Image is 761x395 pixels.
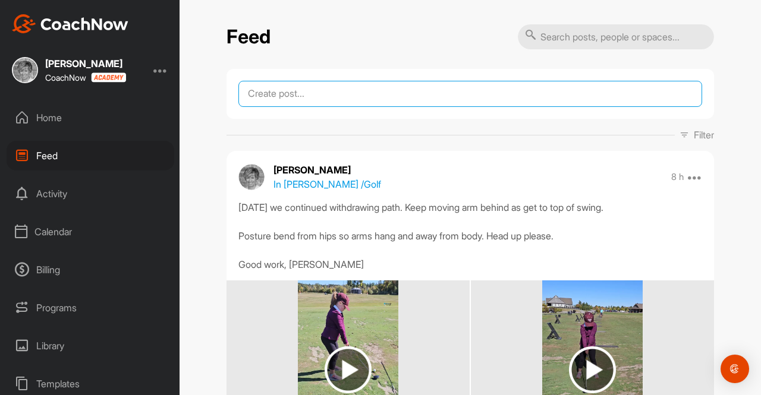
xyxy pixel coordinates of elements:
[7,255,174,285] div: Billing
[45,59,126,68] div: [PERSON_NAME]
[7,103,174,132] div: Home
[45,72,126,83] div: CoachNow
[273,163,381,177] p: [PERSON_NAME]
[273,177,381,191] p: In [PERSON_NAME] / Golf
[7,141,174,170] div: Feed
[7,217,174,247] div: Calendar
[671,171,684,183] p: 8 h
[721,355,749,383] div: Open Intercom Messenger
[7,293,174,323] div: Programs
[7,331,174,361] div: Library
[227,26,271,49] h2: Feed
[238,164,265,190] img: avatar
[238,200,702,271] div: [DATE] we continued withdrawing path. Keep moving arm behind as get to top of swing. Posture bend...
[694,128,714,142] p: Filter
[518,24,714,49] input: Search posts, people or spaces...
[7,179,174,208] div: Activity
[325,346,372,393] img: play
[569,346,616,393] img: play
[91,72,126,83] img: CoachNow acadmey
[12,57,38,83] img: square_79ec8c51d126512d5cf6ea9b3775d7e2.jpg
[12,14,128,33] img: CoachNow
